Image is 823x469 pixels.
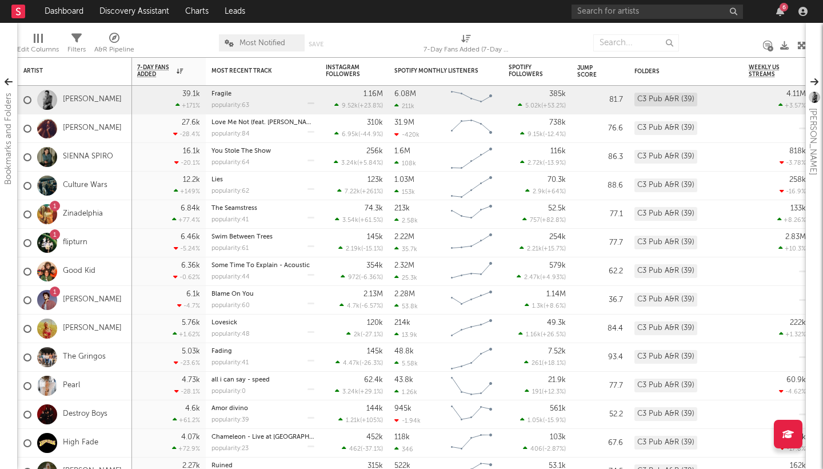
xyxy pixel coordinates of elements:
[517,273,566,281] div: ( )
[239,39,285,47] span: Most Notified
[780,445,806,452] div: -17.8 %
[520,130,566,138] div: ( )
[524,275,540,281] span: 2.47k
[63,152,113,162] a: SIENNA SPIRO
[366,262,383,269] div: 354k
[211,320,314,326] div: Lovesick
[367,348,383,355] div: 145k
[424,29,509,62] div: 7-Day Fans Added (7-Day Fans Added)
[181,434,200,441] div: 4.07k
[547,319,566,327] div: 49.3k
[577,379,623,393] div: 77.7
[550,405,566,412] div: 561k
[525,388,566,395] div: ( )
[548,348,566,355] div: 7.52k
[572,5,743,19] input: Search for artists
[185,405,200,412] div: 4.6k
[183,148,200,155] div: 16.1k
[545,303,564,309] span: +8.6 %
[394,119,414,126] div: 31.9M
[63,324,122,333] a: [PERSON_NAME]
[211,67,297,74] div: Most Recent Track
[182,348,200,355] div: 5.03k
[548,205,566,212] div: 52.5k
[394,319,410,327] div: 214k
[174,359,200,367] div: -23.6 %
[211,331,250,337] div: popularity: 48
[173,273,200,281] div: -0.62 %
[548,176,566,184] div: 70.3k
[545,418,564,424] span: -15.9 %
[549,233,566,241] div: 254k
[366,434,383,441] div: 452k
[533,189,545,195] span: 2.9k
[63,352,106,362] a: The Gringos
[211,245,249,252] div: popularity: 61
[67,43,86,57] div: Filters
[544,360,564,367] span: +18.1 %
[550,434,566,441] div: 103k
[394,405,411,412] div: 945k
[17,29,59,62] div: Edit Columns
[211,102,249,109] div: popularity: 63
[211,263,314,269] div: Some Time To Explain - Acoustic
[550,148,566,155] div: 116k
[394,90,416,98] div: 6.08M
[361,360,381,367] span: -26.3 %
[394,131,420,138] div: -420k
[546,291,566,298] div: 1.14M
[394,446,413,453] div: 346
[363,291,383,298] div: 2.13M
[174,159,200,166] div: -20.1 %
[520,416,566,424] div: ( )
[446,372,497,400] svg: Chart title
[346,331,383,338] div: ( )
[342,445,383,452] div: ( )
[367,319,383,327] div: 120k
[2,93,15,185] div: Bookmarks and Folders
[354,332,361,338] span: 2k
[634,178,697,192] div: C3 Pub A&R (39)
[337,188,383,195] div: ( )
[542,275,564,281] span: +4.93 %
[211,388,246,395] div: popularity: 0
[634,350,697,364] div: C3 Pub A&R (39)
[394,303,418,310] div: 53.8k
[363,246,381,252] span: -15.1 %
[347,303,359,309] span: 4.7k
[549,262,566,269] div: 579k
[174,188,200,195] div: +149 %
[211,177,314,183] div: Lies
[786,376,806,384] div: 60.9k
[545,132,564,138] span: -12.4 %
[211,274,250,280] div: popularity: 44
[211,348,314,355] div: Fading
[17,43,59,57] div: Edit Columns
[63,410,107,419] a: Destroy Boys
[549,119,566,126] div: 738k
[634,379,697,392] div: C3 Pub A&R (39)
[394,176,414,184] div: 1.03M
[446,257,497,286] svg: Chart title
[175,102,200,109] div: +171 %
[362,418,381,424] span: +105 %
[181,205,200,212] div: 6.84k
[634,121,697,135] div: C3 Pub A&R (39)
[335,359,383,367] div: ( )
[780,3,788,11] div: 6
[211,148,271,154] a: You Stole The Show
[577,93,623,107] div: 81.7
[342,103,358,109] span: 9.52k
[528,418,543,424] span: 1.05k
[394,102,414,110] div: 211k
[549,90,566,98] div: 385k
[211,91,314,97] div: Fragile
[634,236,697,249] div: C3 Pub A&R (39)
[364,376,383,384] div: 62.4k
[780,188,806,195] div: -16.9 %
[779,388,806,395] div: -4.62 %
[23,67,109,74] div: Artist
[366,148,383,155] div: 256k
[63,438,98,448] a: High Fade
[785,233,806,241] div: 2.83M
